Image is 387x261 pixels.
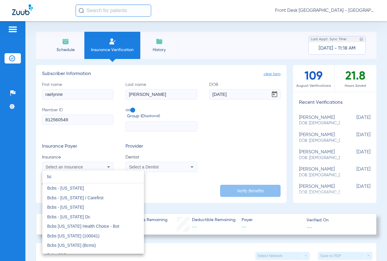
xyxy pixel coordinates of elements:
[47,253,69,257] span: Bcbs Of De
[47,243,96,248] span: Bcbs [US_STATE] (Bcms)
[357,232,387,261] iframe: Chat Widget
[47,205,84,210] span: Bcbs - [US_STATE]
[47,195,103,200] span: Bcbs - [US_STATE] / Carefirst
[47,186,84,191] span: Bcbs - [US_STATE]
[47,233,99,238] span: Bcbs [US_STATE] (100041)
[47,214,90,219] span: Bcbs - [US_STATE] Dc
[47,224,119,229] span: Bcbs [US_STATE] Health Choice - Bot
[42,171,144,183] input: dropdown search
